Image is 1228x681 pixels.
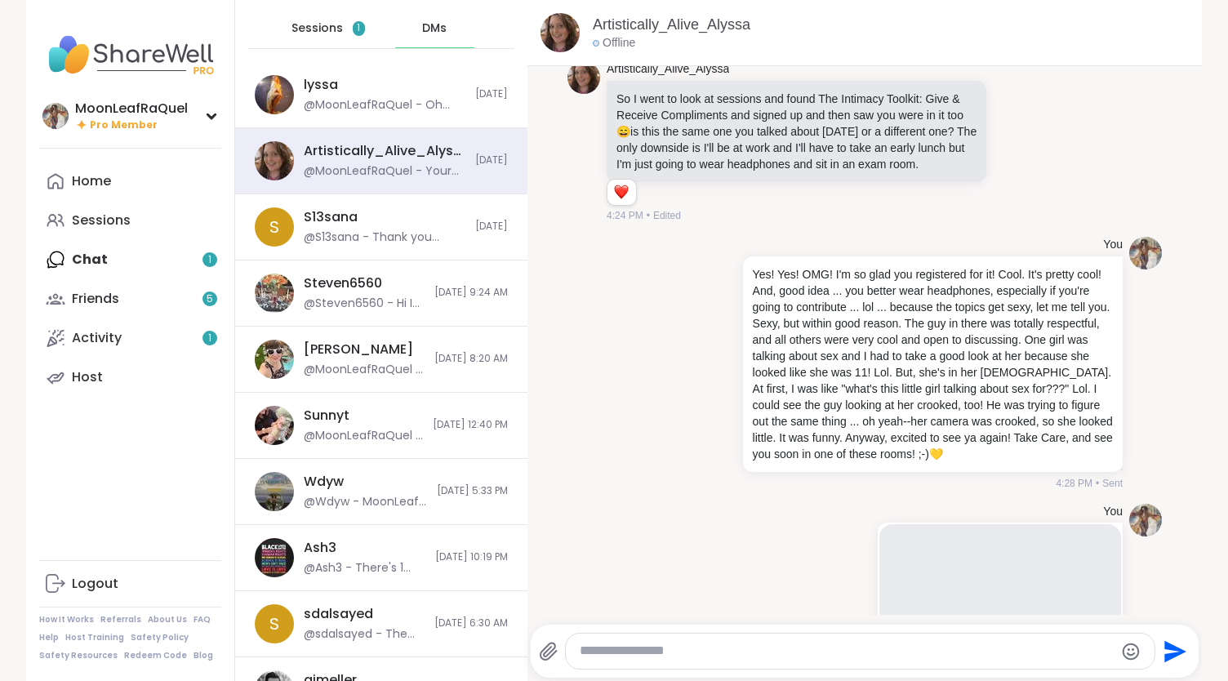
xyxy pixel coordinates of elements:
[304,539,336,557] div: Ash3
[422,20,447,37] span: DMs
[304,76,338,94] div: lyssa
[255,538,294,577] img: https://sharewell-space-live.sfo3.digitaloceanspaces.com/user-generated/09a25c01-ce24-41f5-8783-6...
[304,428,423,444] div: @MoonLeafRaQuel - Sunny … are you signed up yet? [URL][DOMAIN_NAME]
[593,35,635,51] div: Offline
[208,332,211,345] span: 1
[304,163,465,180] div: @MoonLeafRaQuel - Your Art is amazing!! And your Music ... I LOVE! ;-) [URL][DOMAIN_NAME]
[304,229,465,246] div: @S13sana - Thank you [PERSON_NAME] much! 💕
[304,473,344,491] div: Wdyw
[72,329,122,347] div: Activity
[39,564,221,603] a: Logout
[475,220,508,234] span: [DATE]
[269,612,279,636] span: s
[65,632,124,643] a: Host Training
[929,447,943,461] span: 💛
[194,614,211,625] a: FAQ
[255,141,294,180] img: https://sharewell-space-live.sfo3.digitaloceanspaces.com/user-generated/023615e8-1e65-416c-aa52-4...
[304,296,425,312] div: @Steven6560 - Hi I am just sending you this invite to see if you were interested in attending. I ...
[357,21,360,35] span: 1
[131,632,189,643] a: Safety Policy
[653,208,681,223] span: Edited
[1102,476,1123,491] span: Sent
[304,626,425,643] div: @sdalsayed - The peer to peer session not there any more!! if you can see it, then could you pl. ...
[434,352,508,366] span: [DATE] 8:20 AM
[304,407,349,425] div: Sunnyt
[207,292,213,306] span: 5
[304,494,427,510] div: @Wdyw - MoonLeaf, I am just seeing your message. Thank you so much. I'd love your feedback
[612,186,630,199] button: Reactions: love
[255,406,294,445] img: https://sharewell-space-live.sfo3.digitaloceanspaces.com/user-generated/81ace702-265a-4776-a74a-6...
[72,368,103,386] div: Host
[616,125,630,138] span: 😄
[39,318,221,358] a: Activity1
[100,614,141,625] a: Referrals
[304,208,358,226] div: S13sana
[304,560,425,576] div: @Ash3 - There's 1 spot left for next week's music group!! I'd love it if you'd join us!!!! [URL][...
[72,575,118,593] div: Logout
[124,650,187,661] a: Redeem Code
[194,650,213,661] a: Blog
[39,650,118,661] a: Safety Resources
[304,340,413,358] div: [PERSON_NAME]
[567,61,600,94] img: https://sharewell-space-live.sfo3.digitaloceanspaces.com/user-generated/023615e8-1e65-416c-aa52-4...
[75,100,188,118] div: MoonLeafRaQuel
[39,201,221,240] a: Sessions
[304,362,425,378] div: @MoonLeafRaQuel - Artwork: [PERSON_NAME] 🍃☀️🍃
[39,358,221,397] a: Host
[435,550,508,564] span: [DATE] 10:19 PM
[304,142,465,160] div: Artistically_Alive_Alyssa
[437,484,508,498] span: [DATE] 5:33 PM
[1103,237,1123,253] h4: You
[304,97,465,113] div: @MoonLeafRaQuel - Oh man! I'm only just now seeing this! I was ready ... I just pizzled-out. Lol....
[475,87,508,101] span: [DATE]
[255,75,294,114] img: https://sharewell-space-live.sfo3.digitaloceanspaces.com/user-generated/798bd276-8d00-4822-8063-f...
[434,286,508,300] span: [DATE] 9:24 AM
[39,632,59,643] a: Help
[148,614,187,625] a: About Us
[541,13,580,52] img: https://sharewell-space-live.sfo3.digitaloceanspaces.com/user-generated/023615e8-1e65-416c-aa52-4...
[616,91,977,172] p: So I went to look at sessions and found The Intimacy Toolkit: Give & Receive Compliments and sign...
[304,605,373,623] div: sdalsayed
[607,180,636,206] div: Reaction list
[1121,642,1141,661] button: Emoji picker
[72,290,119,308] div: Friends
[39,614,94,625] a: How It Works
[475,154,508,167] span: [DATE]
[255,274,294,313] img: https://sharewell-space-live.sfo3.digitaloceanspaces.com/user-generated/42cda42b-3507-48ba-b019-3...
[291,20,343,37] span: Sessions
[593,15,750,35] a: Artistically_Alive_Alyssa
[1056,476,1092,491] span: 4:28 PM
[1129,237,1162,269] img: https://sharewell-space-live.sfo3.digitaloceanspaces.com/user-generated/9ae41698-7c5f-4dec-a5c6-b...
[72,211,131,229] div: Sessions
[1129,504,1162,536] img: https://sharewell-space-live.sfo3.digitaloceanspaces.com/user-generated/9ae41698-7c5f-4dec-a5c6-b...
[647,208,650,223] span: •
[39,279,221,318] a: Friends5
[580,643,1114,660] textarea: Type your message
[1103,504,1123,520] h4: You
[42,103,69,129] img: MoonLeafRaQuel
[753,266,1113,462] p: Yes! Yes! OMG! I'm so glad you registered for it! Cool. It's pretty cool! And, good idea ... you ...
[39,162,221,201] a: Home
[304,274,382,292] div: Steven6560
[434,616,508,630] span: [DATE] 6:30 AM
[1155,633,1192,670] button: Send
[1096,476,1099,491] span: •
[607,208,643,223] span: 4:24 PM
[433,418,508,432] span: [DATE] 12:40 PM
[255,340,294,379] img: https://sharewell-space-live.sfo3.digitaloceanspaces.com/user-generated/3bf5b473-6236-4210-9da2-3...
[607,61,729,78] a: Artistically_Alive_Alyssa
[39,26,221,83] img: ShareWell Nav Logo
[255,472,294,511] img: https://sharewell-space-live.sfo3.digitaloceanspaces.com/user-generated/d03db1ab-9dd7-40a8-afb6-8...
[269,215,279,239] span: S
[72,172,111,190] div: Home
[90,118,158,132] span: Pro Member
